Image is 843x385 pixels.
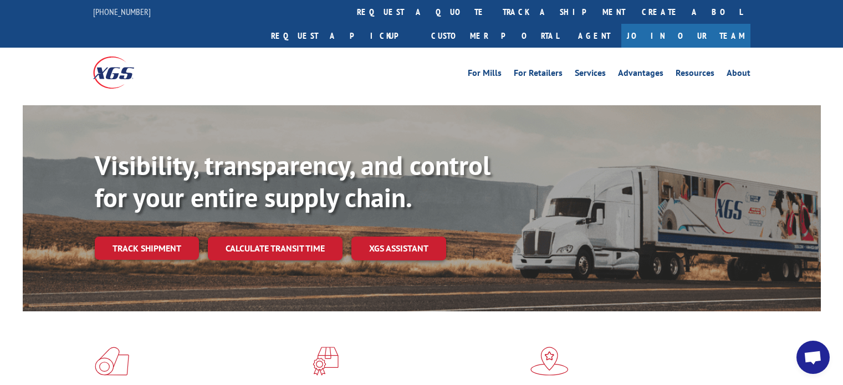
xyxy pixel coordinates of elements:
a: Agent [567,24,621,48]
a: For Retailers [514,69,563,81]
a: Track shipment [95,237,199,260]
img: xgs-icon-total-supply-chain-intelligence-red [95,347,129,376]
div: Open chat [796,341,830,374]
a: About [727,69,750,81]
a: Request a pickup [263,24,423,48]
a: Customer Portal [423,24,567,48]
img: xgs-icon-focused-on-flooring-red [313,347,339,376]
b: Visibility, transparency, and control for your entire supply chain. [95,148,491,214]
a: XGS ASSISTANT [351,237,446,260]
a: Services [575,69,606,81]
a: [PHONE_NUMBER] [93,6,151,17]
a: Join Our Team [621,24,750,48]
a: Resources [676,69,714,81]
a: Advantages [618,69,663,81]
a: Calculate transit time [208,237,343,260]
img: xgs-icon-flagship-distribution-model-red [530,347,569,376]
a: For Mills [468,69,502,81]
